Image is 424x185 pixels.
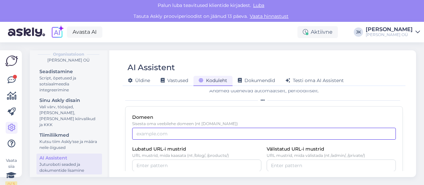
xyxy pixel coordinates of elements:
input: Enter pattern [271,162,392,169]
div: AI Assistent [39,155,99,162]
div: JK [354,27,363,37]
div: [PERSON_NAME] OÜ [35,57,102,63]
span: Testi oma AI Assistent [286,77,344,83]
input: Enter pattern [136,162,257,169]
div: [PERSON_NAME] [366,27,413,32]
div: Sinu Askly disain [39,97,99,104]
a: TiimiliikmedKutsu tiim Askly'sse ja määra neile õigused [36,131,102,152]
span: Luba [251,2,266,8]
div: Kutsu tiim Askly'sse ja määra neile õigused [39,139,99,151]
label: Lubatud URL-i mustrid [132,146,186,153]
b: Organisatsioon [53,51,84,57]
div: Tiimiliikmed [39,132,99,139]
a: [PERSON_NAME][PERSON_NAME] OÜ [366,27,420,37]
div: Juturoboti seaded ja dokumentide lisamine [39,162,99,173]
a: Avasta AI [67,26,102,38]
p: Sisesta oma veebilehe domeen (nt [DOMAIN_NAME]) [132,121,396,126]
label: Domeen [132,114,153,121]
label: Välistatud URL-i mustrid [267,146,324,153]
div: Vali värv, tööajad, [PERSON_NAME], [PERSON_NAME] kiirvalikud ja KKK [39,104,99,128]
img: explore-ai [50,25,64,39]
a: Sinu Askly disainVali värv, tööajad, [PERSON_NAME], [PERSON_NAME] kiirvalikud ja KKK [36,96,102,129]
p: URL mustrid, mida kaasata (nt /blog/, /products/) [132,153,261,158]
a: Vaata hinnastust [248,13,291,19]
div: Seadistamine [39,68,99,75]
p: URL mustrid, mida välistada (nt /admin/, /private/) [267,153,396,158]
div: Script, õpetused ja sotsiaalmeedia integreerimine [39,75,99,93]
span: Dokumendid [238,77,275,83]
div: Aktiivne [297,26,338,38]
div: AI Assistent [128,61,175,74]
input: example.com [132,128,396,140]
span: Vastused [161,77,188,83]
span: Üldine [128,77,150,83]
a: AI AssistentJuturoboti seaded ja dokumentide lisamine [36,154,102,174]
a: SeadistamineScript, õpetused ja sotsiaalmeedia integreerimine [36,67,102,94]
span: Koduleht [199,77,227,83]
img: Askly Logo [5,56,18,66]
div: [PERSON_NAME] OÜ [366,32,413,37]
